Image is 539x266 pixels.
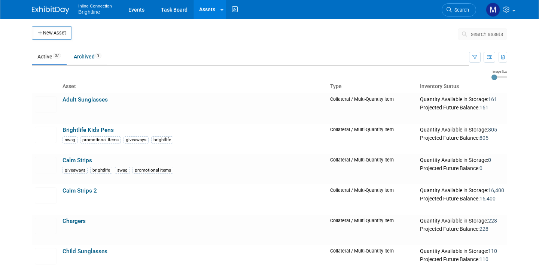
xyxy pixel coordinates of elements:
span: 16,400 [488,187,504,193]
div: Projected Future Balance: [420,133,504,142]
span: 805 [479,135,488,141]
a: Child Sunglasses [63,248,107,255]
span: 16,400 [479,196,496,202]
td: Collateral / Multi-Quantity Item [327,124,417,154]
span: 161 [479,105,488,111]
a: Chargers [63,218,86,224]
div: Quantity Available in Storage: [420,127,504,133]
a: Calm Strips 2 [63,187,97,194]
button: search assets [458,28,507,40]
span: 0 [479,165,482,171]
div: Quantity Available in Storage: [420,218,504,224]
div: swag [115,167,130,174]
a: Archived3 [68,49,107,64]
td: Collateral / Multi-Quantity Item [327,154,417,184]
span: 228 [488,218,497,224]
div: Projected Future Balance: [420,164,504,172]
span: 0 [488,157,491,163]
td: Collateral / Multi-Quantity Item [327,184,417,215]
button: New Asset [32,26,72,40]
div: Projected Future Balance: [420,103,504,111]
span: Search [452,7,469,13]
div: Projected Future Balance: [420,194,504,202]
td: Collateral / Multi-Quantity Item [327,215,417,245]
span: Inline Connection [78,1,112,9]
div: giveaways [124,136,149,143]
div: Projected Future Balance: [420,255,504,263]
div: giveaways [63,167,88,174]
span: 805 [488,127,497,133]
a: Active37 [32,49,67,64]
a: Adult Sunglasses [63,96,108,103]
span: Brightline [78,9,100,15]
span: 37 [53,53,61,58]
div: Quantity Available in Storage: [420,248,504,255]
span: search assets [471,31,503,37]
div: promotional items [133,167,173,174]
div: Image Size [491,69,507,74]
span: 161 [488,96,497,102]
img: Mallissa Watts [486,3,500,17]
div: Quantity Available in Storage: [420,157,504,164]
a: Search [442,3,476,16]
div: Projected Future Balance: [420,224,504,233]
td: Collateral / Multi-Quantity Item [327,93,417,124]
img: ExhibitDay [32,6,69,14]
div: swag [63,136,77,143]
div: Quantity Available in Storage: [420,187,504,194]
span: 3 [95,53,101,58]
span: 228 [479,226,488,232]
div: brightlife [151,136,173,143]
a: Brightlife Kids Pens [63,127,114,133]
th: Asset [60,80,327,93]
div: Quantity Available in Storage: [420,96,504,103]
div: brightlife [90,167,112,174]
div: promotional items [80,136,121,143]
span: 110 [479,256,488,262]
a: Calm Strips [63,157,92,164]
th: Type [327,80,417,93]
span: 110 [488,248,497,254]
